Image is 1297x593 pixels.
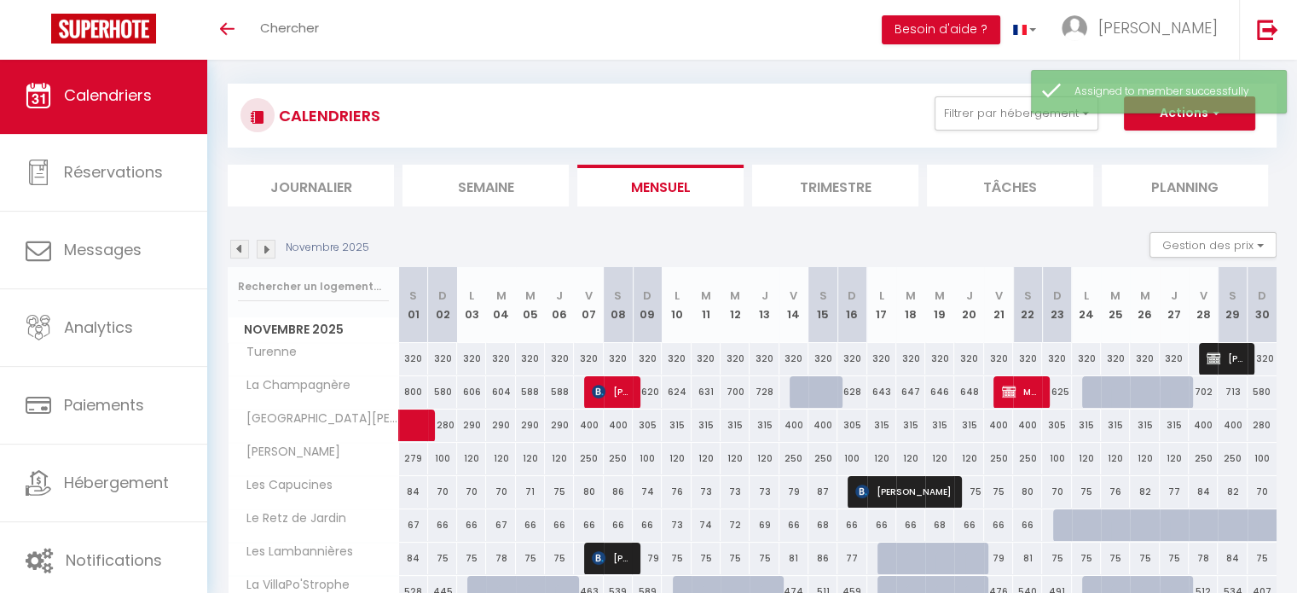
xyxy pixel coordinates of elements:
th: 04 [486,267,515,343]
div: 400 [1013,410,1042,441]
div: 320 [867,343,896,375]
div: 648 [954,376,983,408]
abbr: J [556,288,563,304]
abbr: S [1229,288,1236,304]
abbr: M [496,288,507,304]
div: 320 [750,343,779,375]
div: 73 [662,509,691,541]
div: 75 [516,543,545,574]
div: 250 [1218,443,1247,474]
div: 320 [1160,343,1189,375]
div: 120 [867,443,896,474]
div: 702 [1189,376,1218,408]
span: Le Retz de Jardin [231,509,350,528]
div: 400 [984,410,1013,441]
div: 320 [457,343,486,375]
button: Gestion des prix [1149,232,1277,258]
div: 315 [1072,410,1101,441]
th: 02 [428,267,457,343]
div: 66 [837,509,866,541]
div: 81 [1013,543,1042,574]
div: 320 [486,343,515,375]
div: 71 [516,476,545,508]
th: 01 [399,267,428,343]
div: 320 [633,343,662,375]
div: 100 [837,443,866,474]
span: La Champagnère [231,376,355,395]
abbr: L [469,288,474,304]
div: 75 [545,543,574,574]
th: 19 [925,267,954,343]
div: 120 [1101,443,1130,474]
div: 320 [837,343,866,375]
span: Notifications [66,549,162,571]
span: Turenne [231,343,301,362]
div: 588 [516,376,545,408]
div: 75 [428,543,457,574]
div: 87 [808,476,837,508]
abbr: D [1053,288,1062,304]
div: 643 [867,376,896,408]
div: 320 [808,343,837,375]
div: 70 [1042,476,1071,508]
th: 12 [721,267,750,343]
div: 400 [779,410,808,441]
div: 620 [633,376,662,408]
div: 66 [604,509,633,541]
div: 631 [692,376,721,408]
div: 320 [428,343,457,375]
button: Filtrer par hébergement [935,96,1098,131]
img: Super Booking [51,14,156,44]
span: Calendriers [64,84,152,106]
li: Trimestre [752,165,918,206]
span: Novembre 2025 [229,317,398,342]
div: 120 [692,443,721,474]
div: 320 [604,343,633,375]
div: 320 [954,343,983,375]
abbr: M [1110,288,1120,304]
div: 66 [954,509,983,541]
span: [PERSON_NAME] [592,542,630,574]
div: 315 [662,410,691,441]
div: 320 [779,343,808,375]
div: 100 [1042,443,1071,474]
div: 120 [1072,443,1101,474]
abbr: S [614,288,622,304]
span: Réservations [64,161,163,183]
div: 400 [1189,410,1218,441]
div: 315 [1130,410,1159,441]
div: 81 [779,543,808,574]
div: 315 [1160,410,1189,441]
div: 280 [1248,410,1277,441]
div: 100 [633,443,662,474]
th: 27 [1160,267,1189,343]
div: 320 [1248,343,1277,375]
div: 320 [925,343,954,375]
span: Hébergement [64,472,169,493]
div: 66 [633,509,662,541]
div: 588 [545,376,574,408]
div: 67 [399,509,428,541]
div: 315 [954,410,983,441]
div: 250 [604,443,633,474]
abbr: L [674,288,679,304]
abbr: D [848,288,856,304]
div: 305 [837,410,866,441]
span: Les Lambannières [231,543,357,561]
th: 28 [1189,267,1218,343]
span: [PERSON_NAME] [592,375,630,408]
div: 80 [1013,476,1042,508]
div: 625 [1042,376,1071,408]
abbr: V [585,288,593,304]
div: 320 [1072,343,1101,375]
div: 250 [1013,443,1042,474]
abbr: V [1200,288,1207,304]
span: [PERSON_NAME] [1207,342,1245,375]
th: 25 [1101,267,1130,343]
abbr: L [1084,288,1089,304]
div: 75 [692,543,721,574]
div: 74 [633,476,662,508]
th: 21 [984,267,1013,343]
div: 75 [1160,543,1189,574]
div: 647 [896,376,925,408]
